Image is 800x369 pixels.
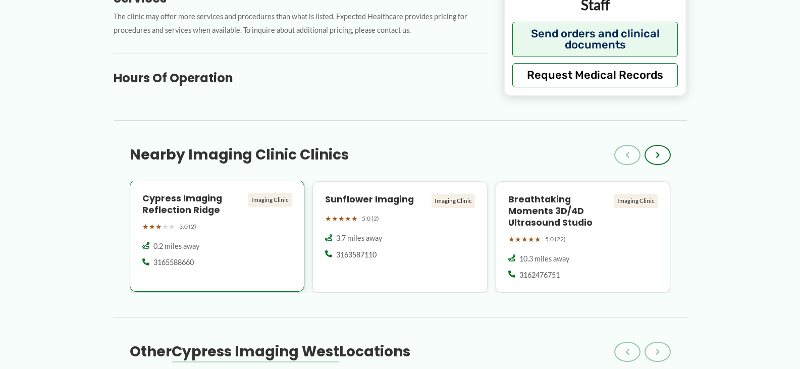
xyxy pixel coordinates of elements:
[336,233,382,243] span: 3.7 miles away
[519,254,569,264] span: 10.3 miles away
[545,234,566,245] span: 5.0 (22)
[535,233,541,246] span: ★
[656,149,660,161] span: ›
[345,212,351,225] span: ★
[508,194,611,229] h4: Breathtaking Moments 3D/4D Ultrasound Studio
[155,220,162,233] span: ★
[142,220,149,233] span: ★
[114,70,488,86] h3: Hours of Operation
[362,213,379,224] span: 5.0 (2)
[114,10,488,37] p: The clinic may offer more services and procedures than what is listed. Expected Healthcare provid...
[508,233,515,246] span: ★
[162,220,169,233] span: ★
[512,22,678,57] button: Send orders and clinical documents
[149,220,155,233] span: ★
[496,181,671,293] a: Breathtaking Moments 3D/4D Ultrasound Studio Imaging Clinic ★★★★★ 5.0 (22) 10.3 miles away 316247...
[332,212,338,225] span: ★
[153,241,199,251] span: 0.2 miles away
[142,193,245,216] h4: Cypress Imaging Reflection Ridge
[614,194,658,208] div: Imaging Clinic
[338,212,345,225] span: ★
[528,233,535,246] span: ★
[614,145,641,165] button: ‹
[248,193,292,207] div: Imaging Clinic
[521,233,528,246] span: ★
[172,342,339,361] span: Cypress Imaging West
[625,346,629,358] span: ‹
[614,342,641,362] button: ‹
[325,194,428,205] h4: Sunflower Imaging
[130,343,410,361] h3: Other Locations
[325,212,332,225] span: ★
[130,146,349,164] h3: Nearby Imaging Clinic Clinics
[645,145,671,165] button: ›
[625,149,629,161] span: ‹
[512,63,678,87] button: Request Medical Records
[515,233,521,246] span: ★
[645,342,671,362] button: ›
[656,346,660,358] span: ›
[336,250,377,260] span: 3163587110
[153,257,194,268] span: 3165588660
[130,181,305,293] a: Cypress Imaging Reflection Ridge Imaging Clinic ★★★★★ 3.0 (2) 0.2 miles away 3165588660
[312,181,488,293] a: Sunflower Imaging Imaging Clinic ★★★★★ 5.0 (2) 3.7 miles away 3163587110
[351,212,358,225] span: ★
[179,221,196,232] span: 3.0 (2)
[519,270,560,280] span: 3162476751
[432,194,475,208] div: Imaging Clinic
[169,220,175,233] span: ★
